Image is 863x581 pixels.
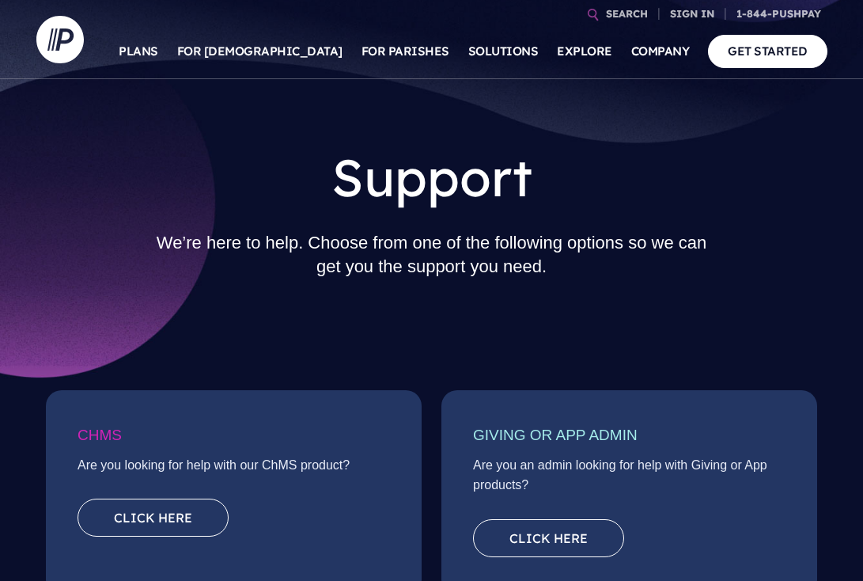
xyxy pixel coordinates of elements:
[361,24,449,79] a: FOR PARISHES
[631,24,690,79] a: COMPANY
[119,24,158,79] a: PLANS
[473,422,785,455] h3: Giving or App Admin
[78,499,229,537] a: Click here
[78,422,390,455] h3: ChMS
[148,136,716,218] h1: Support
[473,519,624,557] a: Click here
[78,455,390,484] p: Are you looking for help with our ChMS product?
[148,218,716,291] h2: We’re here to help. Choose from one of the following options so we can get you the support you need.
[557,24,612,79] a: EXPLORE
[468,24,539,79] a: SOLUTIONS
[177,24,343,79] a: FOR [DEMOGRAPHIC_DATA]
[473,455,785,503] p: Are you an admin looking for help with Giving or App products?
[708,35,827,67] a: GET STARTED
